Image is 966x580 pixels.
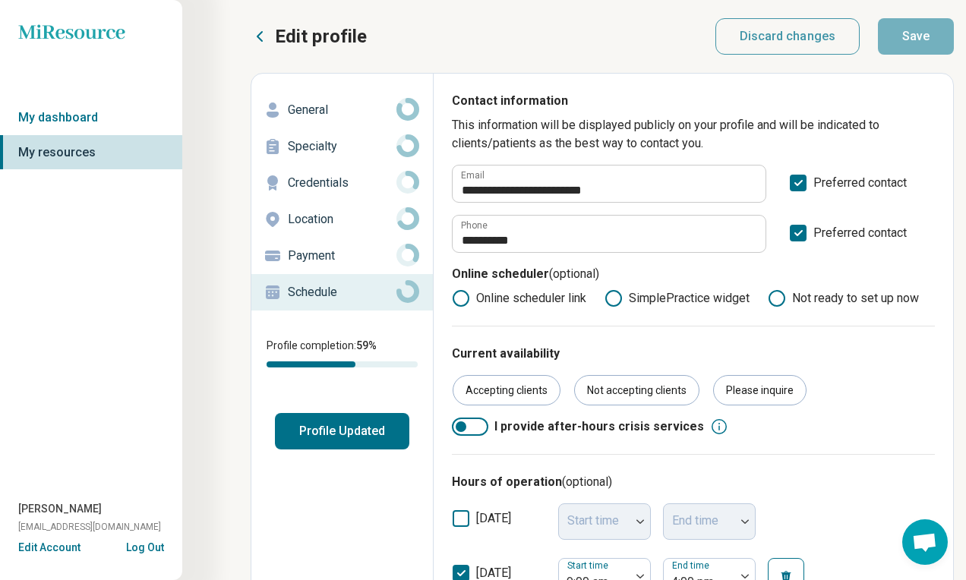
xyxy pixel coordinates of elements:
p: Edit profile [275,24,367,49]
p: Payment [288,247,396,265]
p: This information will be displayed publicly on your profile and will be indicated to clients/pati... [452,116,935,153]
div: Accepting clients [453,375,560,405]
span: (optional) [562,474,612,489]
button: Edit profile [251,24,367,49]
p: Schedule [288,283,396,301]
label: Online scheduler link [452,289,586,307]
span: [DATE] [476,511,511,525]
h3: Hours of operation [452,473,935,491]
p: Contact information [452,92,935,116]
span: Preferred contact [813,224,907,253]
label: Phone [461,221,488,230]
button: Edit Account [18,540,80,556]
label: SimplePractice widget [605,289,750,307]
span: [PERSON_NAME] [18,501,102,517]
div: Profile completion [267,361,418,367]
p: Location [288,210,396,229]
a: General [251,92,433,128]
label: Email [461,171,485,180]
div: Not accepting clients [574,375,699,405]
a: Payment [251,238,433,274]
a: Location [251,201,433,238]
p: Online scheduler [452,265,935,289]
button: Save [878,18,954,55]
label: Not ready to set up now [768,289,919,307]
span: 59 % [356,339,377,351]
p: Specialty [288,137,396,156]
div: Please inquire [713,375,807,405]
button: Discard changes [715,18,860,55]
span: Preferred contact [813,174,907,203]
div: Profile completion: [251,329,433,377]
p: Current availability [452,345,935,363]
span: (optional) [549,266,599,281]
a: Specialty [251,128,433,165]
span: I provide after-hours crisis services [494,418,704,436]
label: End time [672,560,712,571]
span: [EMAIL_ADDRESS][DOMAIN_NAME] [18,520,161,534]
div: Open chat [902,519,948,565]
button: Log Out [126,540,164,552]
label: Start time [567,560,611,571]
a: Credentials [251,165,433,201]
button: Profile Updated [275,413,409,449]
span: [DATE] [476,566,511,580]
a: Schedule [251,274,433,310]
p: Credentials [288,174,396,192]
p: General [288,101,396,119]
